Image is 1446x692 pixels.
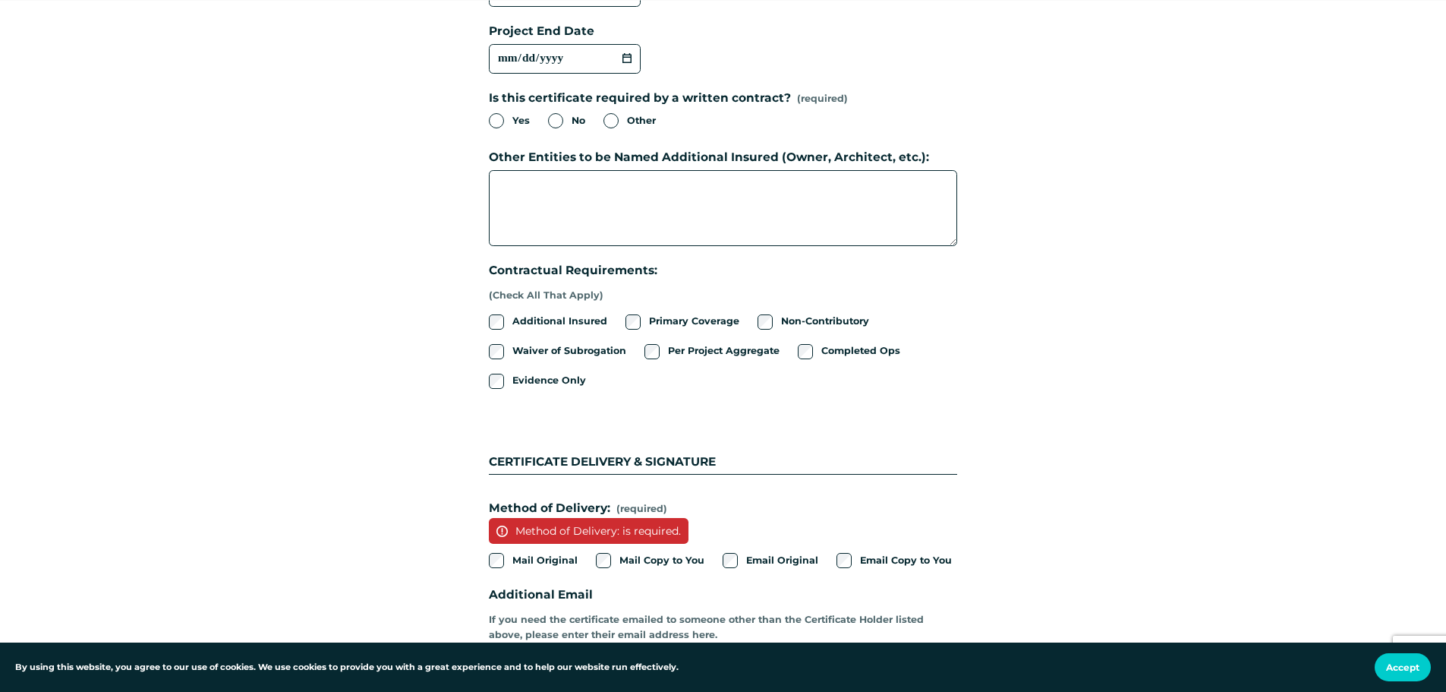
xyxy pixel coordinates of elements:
span: Method of Delivery: [489,499,610,518]
input: Additional Insured [489,314,504,330]
span: Evidence Only [512,373,586,388]
span: Completed Ops [821,343,900,359]
span: Additional Email [489,586,593,605]
span: Email Copy to You [860,553,952,568]
input: Primary Coverage [625,314,641,330]
span: (required) [616,501,667,517]
span: Other Entities to be Named Additional Insured (Owner, Architect, etc.): [489,148,929,167]
button: Accept [1375,653,1431,681]
span: Accept [1386,662,1419,673]
span: Waiver of Subrogation [512,343,626,359]
input: Email Copy to You [836,553,852,568]
div: CERTIFICATE DELIVERY & SIGNATURE [489,415,957,474]
span: Email Original [746,553,818,568]
span: Additional Insured [512,314,607,329]
span: Is this certificate required by a written contract? [489,89,791,108]
span: Mail Original [512,553,578,568]
p: If you need the certificate emailed to someone other than the Certificate Holder listed above, pl... [489,608,957,648]
input: Evidence Only [489,374,504,389]
span: Project End Date [489,22,594,41]
input: Mail Copy to You [596,553,611,568]
input: Waiver of Subrogation [489,344,504,359]
span: Per Project Aggregate [668,343,780,359]
input: Per Project Aggregate [644,344,660,359]
span: Non-Contributory [781,314,869,329]
span: Primary Coverage [649,314,739,329]
input: Non-Contributory [758,314,773,330]
p: Method of Delivery: is required. [489,518,688,544]
span: Mail Copy to You [619,553,704,568]
p: By using this website, you agree to our use of cookies. We use cookies to provide you with a grea... [15,661,679,675]
input: Completed Ops [798,344,813,359]
span: Contractual Requirements: [489,261,657,280]
span: (required) [797,91,848,106]
p: (Check All That Apply) [489,283,657,308]
input: Email Original [723,553,738,568]
input: Mail Original [489,553,504,568]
